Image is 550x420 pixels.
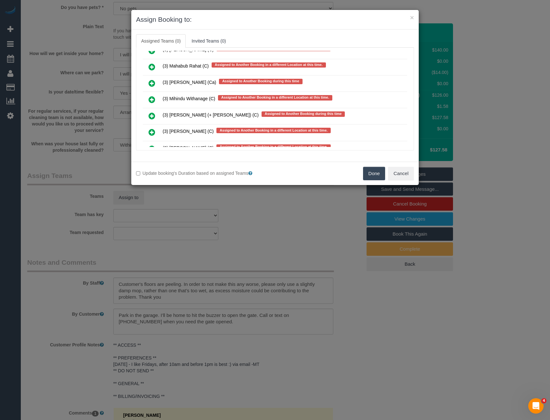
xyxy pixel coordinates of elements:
[219,79,302,84] span: Assigned to Another Booking during this time
[163,145,214,150] span: (3) [PERSON_NAME] (C)
[528,398,544,414] iframe: Intercom live chat
[216,128,331,133] span: Assigned to Another Booking in a different Location at this time.
[163,63,209,69] span: (3) Mahabub Rahat (C)
[136,15,414,24] h3: Assign Booking to:
[163,129,214,134] span: (3) [PERSON_NAME] (C)
[136,171,140,175] input: Update booking's Duration based on assigned Teams
[410,14,414,21] button: ×
[363,167,385,180] button: Done
[212,62,326,68] span: Assigned to Another Booking in a different Location at this time.
[541,398,546,403] span: 4
[388,167,414,180] button: Cancel
[216,144,331,149] span: Assigned to Another Booking in a different Location at this time.
[136,34,186,48] a: Assigned Teams (0)
[136,170,270,176] label: Update booking's Duration based on assigned Teams
[218,95,332,100] span: Assigned to Another Booking in a different Location at this time.
[163,113,259,118] span: (3) [PERSON_NAME] (+ [PERSON_NAME]) (C)
[163,80,216,85] span: (3) [PERSON_NAME] (Ca)
[186,34,231,48] a: Invited Teams (0)
[262,111,345,117] span: Assigned to Another Booking during this time
[163,96,215,101] span: (3) Mihindu Withanage (C)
